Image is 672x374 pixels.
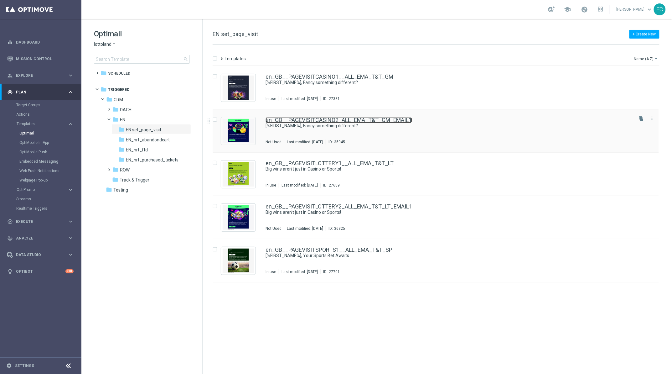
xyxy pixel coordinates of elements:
[223,76,254,100] img: 27381.jpeg
[94,41,116,47] button: lottoland arrow_drop_down
[279,183,320,188] div: Last modified: [DATE]
[266,253,618,259] a: [%FIRST_NAME%], Your Sports Bet Awaits
[16,197,65,202] a: Streams
[19,131,65,136] a: Optimail
[112,116,119,123] i: folder
[101,70,107,76] i: folder
[213,31,258,37] span: EN set_page_visit
[7,73,74,78] div: person_search Explore keyboard_arrow_right
[279,96,320,101] div: Last modified: [DATE]
[266,74,393,80] a: en_GB__PAGEVISITCASINO1__ALL_EMA_T&T_GM
[17,122,68,126] div: Templates
[284,140,326,145] div: Last modified: [DATE]
[16,74,68,77] span: Explore
[223,119,254,143] img: 35945.jpeg
[7,73,68,78] div: Explore
[7,40,13,45] i: equalizer
[114,97,123,103] span: CRM
[329,96,340,101] div: 27381
[68,121,74,127] i: keyboard_arrow_right
[7,73,13,78] i: person_search
[16,103,65,108] a: Target Groups
[16,185,81,194] div: OptiPromo
[19,150,65,155] a: OptiMobile Push
[16,121,74,126] div: Templates keyboard_arrow_right
[16,253,68,257] span: Data Studio
[564,6,571,13] span: school
[266,123,633,129] div: [%FIRST_NAME%], Fancy something different?
[112,176,118,183] i: folder
[206,109,671,153] div: Press SPACE to select this row.
[19,159,65,164] a: Embedded Messaging
[266,166,618,172] a: Big wins aren’t just in Casino or Sports!
[7,263,74,280] div: Optibot
[108,71,130,76] span: Scheduled
[68,252,74,258] i: keyboard_arrow_right
[16,187,74,192] div: OptiPromo keyboard_arrow_right
[19,129,81,138] div: Optimail
[650,116,655,121] i: more_vert
[68,72,74,78] i: keyboard_arrow_right
[106,96,112,103] i: folder
[94,29,190,39] h1: Optimail
[266,204,412,209] a: en_GB__PAGEVISITLOTTERY2_ALL_EMA_T&T_LT_EMAIL1
[19,166,81,176] div: Web Push Notifications
[15,364,34,368] a: Settings
[206,239,671,282] div: Press SPACE to select this row.
[7,252,74,257] div: Data Studio keyboard_arrow_right
[16,34,74,50] a: Dashboard
[112,166,119,173] i: folder
[638,114,646,123] button: file_copy
[7,89,68,95] div: Plan
[334,226,345,231] div: 36325
[7,252,68,258] div: Data Studio
[320,183,340,188] div: ID:
[206,153,671,196] div: Press SPACE to select this row.
[646,6,653,13] span: keyboard_arrow_down
[126,137,170,143] span: EN_nrt_abandondcart
[94,55,190,64] input: Search Template
[206,66,671,109] div: Press SPACE to select this row.
[7,50,74,67] div: Mission Control
[7,40,74,45] button: equalizer Dashboard
[126,147,148,153] span: EN_nrt_ftd
[16,110,81,119] div: Actions
[221,56,246,61] p: 5 Templates
[113,187,128,193] span: Testing
[266,140,282,145] div: Not Used
[7,89,13,95] i: gps_fixed
[639,116,644,121] i: file_copy
[65,269,74,273] div: +10
[266,226,282,231] div: Not Used
[17,188,61,192] span: OptiPromo
[108,87,129,92] span: Triggered
[118,136,125,143] i: folder
[7,235,68,241] div: Analyze
[19,147,81,157] div: OptiMobile Push
[7,90,74,95] button: gps_fixed Plan keyboard_arrow_right
[16,100,81,110] div: Target Groups
[126,157,178,163] span: EN_nrt_purchased_tickets
[7,56,74,61] button: Mission Control
[17,188,68,192] div: OptiPromo
[334,140,345,145] div: 35945
[111,41,116,47] i: arrow_drop_down
[223,162,254,187] img: 27689.jpeg
[266,183,276,188] div: In use
[16,50,74,67] a: Mission Control
[7,219,74,224] button: play_circle_outline Execute keyboard_arrow_right
[206,196,671,239] div: Press SPACE to select this row.
[183,57,188,62] span: search
[6,363,12,369] i: settings
[16,204,81,213] div: Realtime Triggers
[616,5,654,14] a: [PERSON_NAME]keyboard_arrow_down
[266,161,394,166] a: en_GB__PAGEVISITLOTTERY1__ALL_EMA_T&T_LT
[629,30,659,39] button: + Create New
[329,183,340,188] div: 27689
[118,146,125,153] i: folder
[112,106,119,113] i: folder
[266,253,633,259] div: [%FIRST_NAME%], Your Sports Bet Awaits
[17,122,61,126] span: Templates
[266,80,618,86] a: [%FIRST_NAME%], Fancy something different?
